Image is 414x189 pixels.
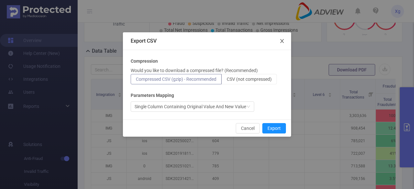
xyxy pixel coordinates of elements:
[279,38,285,44] i: icon: close
[131,67,258,74] p: Would you like to download a compressed file? (Recommended)
[135,102,246,111] div: Single Column Containing Original Value And New Value
[136,77,216,82] span: Compressed CSV (gzip) - Recommended
[246,105,250,109] i: icon: down
[131,92,174,99] b: Parameters Mapping
[227,77,272,82] span: CSV (not compressed)
[131,37,283,45] div: Export CSV
[131,58,158,65] b: Compression
[262,123,286,133] button: Export
[273,32,291,50] button: Close
[236,123,260,133] button: Cancel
